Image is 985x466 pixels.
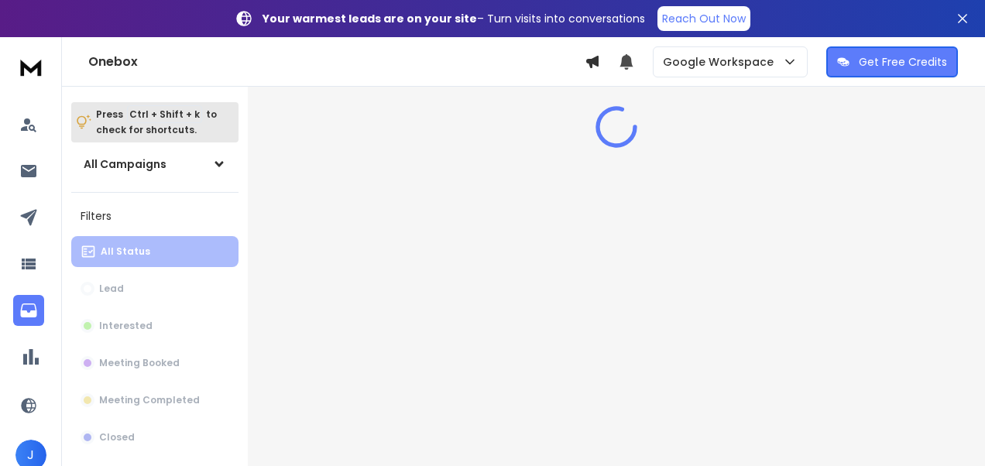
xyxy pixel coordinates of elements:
h3: Filters [71,205,239,227]
strong: Your warmest leads are on your site [263,11,477,26]
span: Ctrl + Shift + k [127,105,202,123]
p: Press to check for shortcuts. [96,107,217,138]
p: Google Workspace [663,54,780,70]
p: Reach Out Now [662,11,746,26]
a: Reach Out Now [657,6,750,31]
p: – Turn visits into conversations [263,11,645,26]
button: All Campaigns [71,149,239,180]
h1: All Campaigns [84,156,166,172]
p: Get Free Credits [859,54,947,70]
button: Get Free Credits [826,46,958,77]
img: logo [15,53,46,81]
h1: Onebox [88,53,585,71]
